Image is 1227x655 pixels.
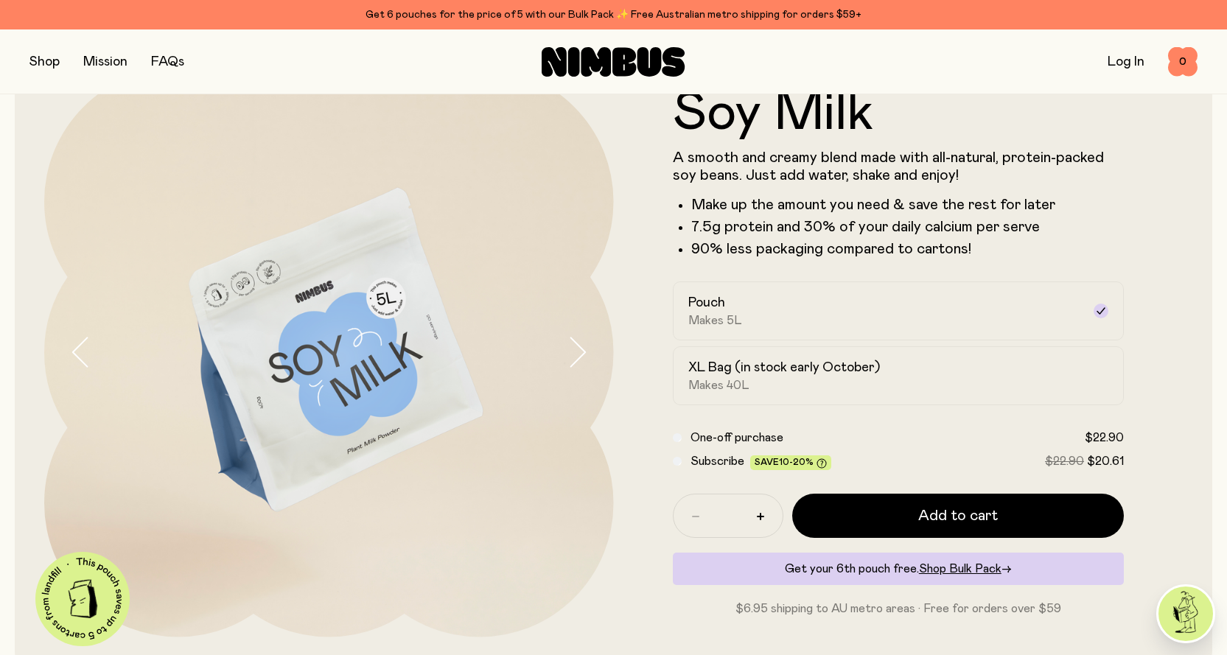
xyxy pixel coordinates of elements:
[1158,586,1213,641] img: agent
[1168,47,1198,77] button: 0
[1087,455,1124,467] span: $20.61
[918,505,998,526] span: Add to cart
[688,378,749,393] span: Makes 40L
[673,553,1125,585] div: Get your 6th pouch free.
[688,313,742,328] span: Makes 5L
[1045,455,1084,467] span: $22.90
[919,563,1001,575] span: Shop Bulk Pack
[691,432,783,444] span: One-off purchase
[779,458,814,466] span: 10-20%
[673,87,1125,140] h1: Soy Milk
[151,55,184,69] a: FAQs
[1108,55,1144,69] a: Log In
[688,359,880,376] h2: XL Bag (in stock early October)
[83,55,127,69] a: Mission
[688,294,725,312] h2: Pouch
[673,600,1125,617] p: $6.95 shipping to AU metro areas · Free for orders over $59
[792,494,1125,538] button: Add to cart
[691,240,1125,258] p: 90% less packaging compared to cartons!
[691,218,1125,236] li: 7.5g protein and 30% of your daily calcium per serve
[1085,432,1124,444] span: $22.90
[29,6,1198,24] div: Get 6 pouches for the price of 5 with our Bulk Pack ✨ Free Australian metro shipping for orders $59+
[691,455,744,467] span: Subscribe
[691,196,1125,214] li: Make up the amount you need & save the rest for later
[673,149,1125,184] p: A smooth and creamy blend made with all-natural, protein-packed soy beans. Just add water, shake ...
[755,458,827,469] span: Save
[919,563,1012,575] a: Shop Bulk Pack→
